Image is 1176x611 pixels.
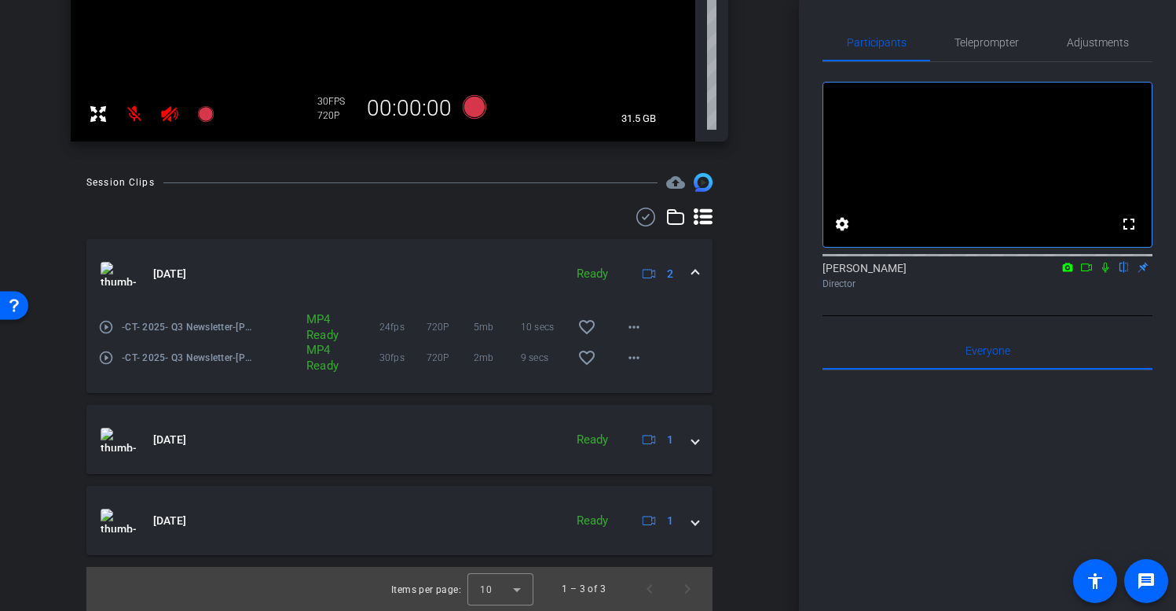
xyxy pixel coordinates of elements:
[317,95,357,108] div: 30
[1119,215,1138,234] mat-icon: fullscreen
[1137,572,1156,591] mat-icon: message
[694,173,713,192] img: Session clips
[474,319,521,335] span: 5mb
[616,109,661,128] span: 31.5 GB
[667,432,673,448] span: 1
[427,350,474,366] span: 720P
[521,319,568,335] span: 10 secs
[86,308,713,393] div: thumb-nail[DATE]Ready2
[569,431,616,449] div: Ready
[299,342,335,374] div: MP4 Ready
[569,512,616,530] div: Ready
[521,350,568,366] span: 9 secs
[153,432,186,448] span: [DATE]
[569,265,616,283] div: Ready
[1086,572,1105,591] mat-icon: accessibility
[101,428,136,451] img: thumb-nail
[625,348,643,367] mat-icon: more_horiz
[666,173,685,192] mat-icon: cloud_upload
[427,319,474,335] span: 720P
[667,266,673,282] span: 2
[357,95,462,122] div: 00:00:00
[625,318,643,337] mat-icon: more_horiz
[379,319,427,335] span: 24fps
[101,262,136,285] img: thumb-nail
[391,582,461,598] div: Items per page:
[954,37,1019,48] span: Teleprompter
[98,350,114,366] mat-icon: play_circle_outline
[98,319,114,335] mat-icon: play_circle_outline
[833,215,852,234] mat-icon: settings
[822,277,1152,291] div: Director
[669,570,706,608] button: Next page
[317,109,357,122] div: 720P
[153,513,186,529] span: [DATE]
[822,260,1152,291] div: [PERSON_NAME]
[1115,259,1134,274] mat-icon: flip
[577,348,596,367] mat-icon: favorite_border
[122,319,255,335] span: -CT- 2025- Q3 Newsletter-[PERSON_NAME]-2025-10-03-11-43-10-838-1
[86,486,713,555] mat-expansion-panel-header: thumb-nail[DATE]Ready1
[474,350,521,366] span: 2mb
[667,513,673,529] span: 1
[122,350,255,366] span: -CT- 2025- Q3 Newsletter-[PERSON_NAME]-2025-10-03-11-43-10-838-0
[577,318,596,337] mat-icon: favorite_border
[101,509,136,532] img: thumb-nail
[328,96,345,107] span: FPS
[847,37,907,48] span: Participants
[631,570,669,608] button: Previous page
[86,405,713,474] mat-expansion-panel-header: thumb-nail[DATE]Ready1
[666,173,685,192] span: Destinations for your clips
[562,581,606,597] div: 1 – 3 of 3
[86,175,155,190] div: Session Clips
[153,266,186,282] span: [DATE]
[1067,37,1129,48] span: Adjustments
[86,239,713,308] mat-expansion-panel-header: thumb-nail[DATE]Ready2
[299,311,335,343] div: MP4 Ready
[965,345,1010,356] span: Everyone
[379,350,427,366] span: 30fps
